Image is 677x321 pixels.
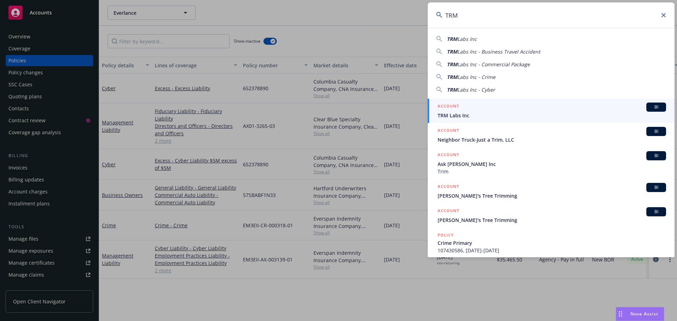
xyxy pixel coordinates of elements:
[649,209,663,215] span: BI
[447,48,457,55] span: TRM
[428,147,675,179] a: ACCOUNTBIAsk [PERSON_NAME] IncTrim
[438,239,666,247] span: Crime Primary
[438,112,666,119] span: TRM Labs Inc
[649,104,663,110] span: BI
[428,228,675,258] a: POLICYCrime Primary107430586, [DATE]-[DATE]
[649,153,663,159] span: BI
[428,179,675,203] a: ACCOUNTBI[PERSON_NAME]'s Tree Trimming
[457,48,540,55] span: Labs Inc - Business Travel Accident
[447,86,457,93] span: TRM
[447,74,457,80] span: TRM
[438,232,454,239] h5: POLICY
[616,307,625,321] div: Drag to move
[447,36,457,42] span: TRM
[649,184,663,191] span: BI
[428,123,675,147] a: ACCOUNTBINeighbor Truck-Just a Trim, LLC
[438,192,666,199] span: [PERSON_NAME]'s Tree Trimming
[438,168,666,175] span: Trim
[438,103,459,111] h5: ACCOUNT
[438,183,459,191] h5: ACCOUNT
[438,207,459,216] h5: ACCOUNT
[457,86,495,93] span: Labs Inc - Cyber
[447,61,457,68] span: TRM
[616,307,664,321] button: Nova Assist
[457,61,530,68] span: Labs Inc - Commercial Package
[428,2,675,28] input: Search...
[438,127,459,135] h5: ACCOUNT
[428,99,675,123] a: ACCOUNTBITRM Labs Inc
[428,203,675,228] a: ACCOUNTBI[PERSON_NAME]'s Tree Trimming
[630,311,658,317] span: Nova Assist
[438,151,459,160] h5: ACCOUNT
[438,136,666,143] span: Neighbor Truck-Just a Trim, LLC
[457,36,477,42] span: Labs Inc
[438,216,666,224] span: [PERSON_NAME]'s Tree Trimming
[457,74,495,80] span: Labs Inc - Crime
[438,160,666,168] span: Ask [PERSON_NAME] Inc
[438,247,666,254] span: 107430586, [DATE]-[DATE]
[649,128,663,135] span: BI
